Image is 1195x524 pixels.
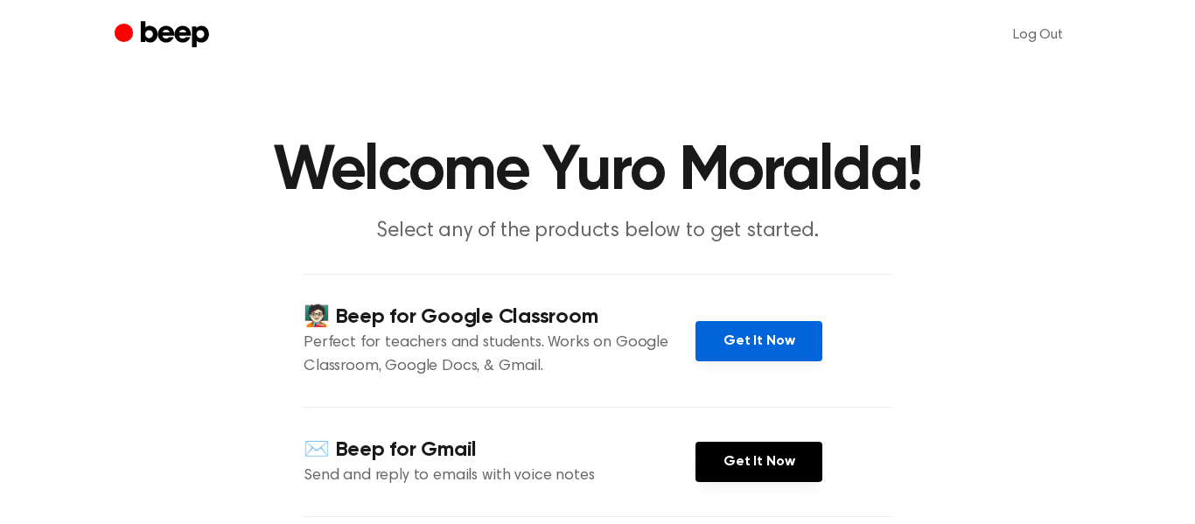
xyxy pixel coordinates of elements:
[304,303,695,332] h4: 🧑🏻‍🏫 Beep for Google Classroom
[115,18,213,52] a: Beep
[262,217,933,246] p: Select any of the products below to get started.
[304,436,695,465] h4: ✉️ Beep for Gmail
[695,442,822,482] a: Get It Now
[996,14,1080,56] a: Log Out
[304,465,695,488] p: Send and reply to emails with voice notes
[150,140,1045,203] h1: Welcome Yuro Moralda!
[695,321,822,361] a: Get It Now
[304,332,695,379] p: Perfect for teachers and students. Works on Google Classroom, Google Docs, & Gmail.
